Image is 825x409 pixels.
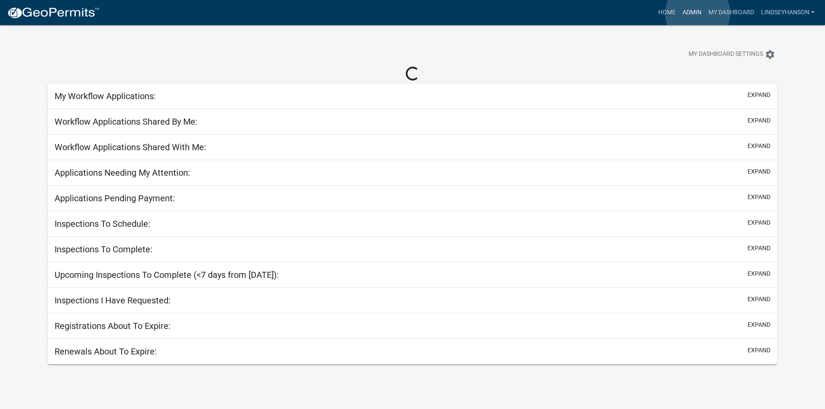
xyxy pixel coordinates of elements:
h5: Workflow Applications Shared By Me: [55,116,197,127]
button: expand [747,320,770,329]
a: Lindseyhanson [757,4,818,21]
span: My Dashboard Settings [689,49,763,60]
a: Home [655,4,679,21]
button: expand [747,142,770,151]
h5: Renewals About To Expire: [55,346,157,357]
button: expand [747,269,770,278]
button: expand [747,90,770,100]
i: settings [765,49,775,60]
h5: Applications Needing My Attention: [55,167,190,178]
button: expand [747,346,770,355]
h5: Inspections I Have Requested: [55,295,171,306]
button: expand [747,218,770,227]
button: expand [747,244,770,253]
h5: Upcoming Inspections To Complete (<7 days from [DATE]): [55,270,279,280]
a: Admin [679,4,705,21]
h5: Workflow Applications Shared With Me: [55,142,206,152]
button: expand [747,167,770,176]
h5: My Workflow Applications: [55,91,156,101]
a: My Dashboard [705,4,757,21]
h5: Inspections To Complete: [55,244,152,254]
button: expand [747,116,770,125]
h5: Applications Pending Payment: [55,193,175,203]
button: expand [747,193,770,202]
button: expand [747,295,770,304]
h5: Registrations About To Expire: [55,321,171,331]
button: My Dashboard Settingssettings [682,46,782,63]
h5: Inspections To Schedule: [55,219,150,229]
